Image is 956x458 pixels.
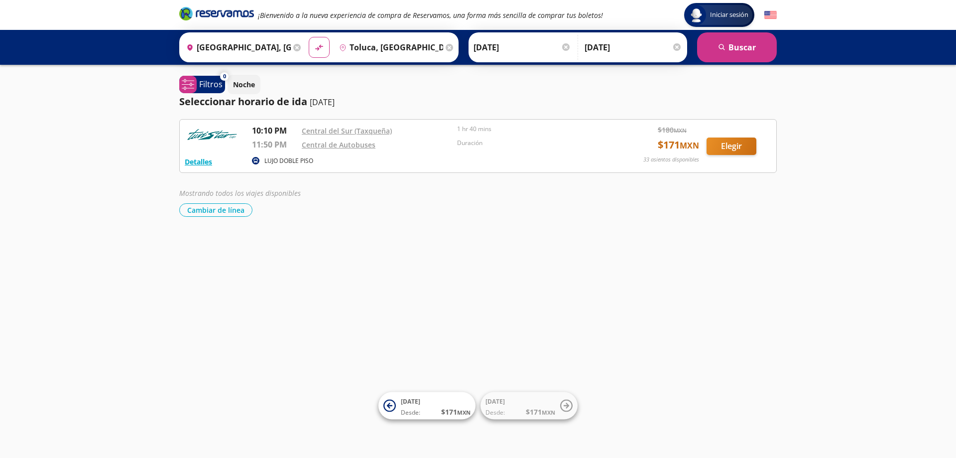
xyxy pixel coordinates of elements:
button: [DATE]Desde:$171MXN [480,392,578,420]
input: Opcional [585,35,682,60]
small: MXN [542,409,555,416]
span: 0 [223,72,226,81]
em: ¡Bienvenido a la nueva experiencia de compra de Reservamos, una forma más sencilla de comprar tus... [258,10,603,20]
p: 1 hr 40 mins [457,125,607,134]
em: Mostrando todos los viajes disponibles [179,188,301,198]
img: RESERVAMOS [185,125,239,145]
input: Buscar Origen [182,35,291,60]
span: $ 171 [526,407,555,417]
p: LUJO DOBLE PISO [264,156,313,165]
span: Iniciar sesión [706,10,752,20]
p: 33 asientos disponibles [643,155,699,164]
span: $ 171 [658,138,699,153]
small: MXN [674,127,687,134]
button: Elegir [707,138,756,155]
small: MXN [457,409,471,416]
span: $ 180 [658,125,687,135]
p: Duración [457,139,607,148]
button: [DATE]Desde:$171MXN [378,392,476,420]
span: Desde: [485,408,505,417]
i: Brand Logo [179,6,254,21]
p: 10:10 PM [252,125,297,137]
p: Noche [233,79,255,90]
a: Central de Autobuses [302,140,375,150]
small: MXN [680,140,699,151]
span: Desde: [401,408,420,417]
span: [DATE] [485,397,505,406]
button: 0Filtros [179,76,225,93]
button: Buscar [697,32,777,62]
button: Cambiar de línea [179,203,252,217]
p: Seleccionar horario de ida [179,94,307,109]
a: Brand Logo [179,6,254,24]
a: Central del Sur (Taxqueña) [302,126,392,136]
button: Noche [228,75,260,94]
input: Buscar Destino [335,35,444,60]
button: English [764,9,777,21]
span: $ 171 [441,407,471,417]
p: Filtros [199,78,223,90]
p: 11:50 PM [252,139,297,151]
input: Elegir Fecha [474,35,571,60]
p: [DATE] [310,96,335,108]
span: [DATE] [401,397,420,406]
button: Detalles [185,156,212,167]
